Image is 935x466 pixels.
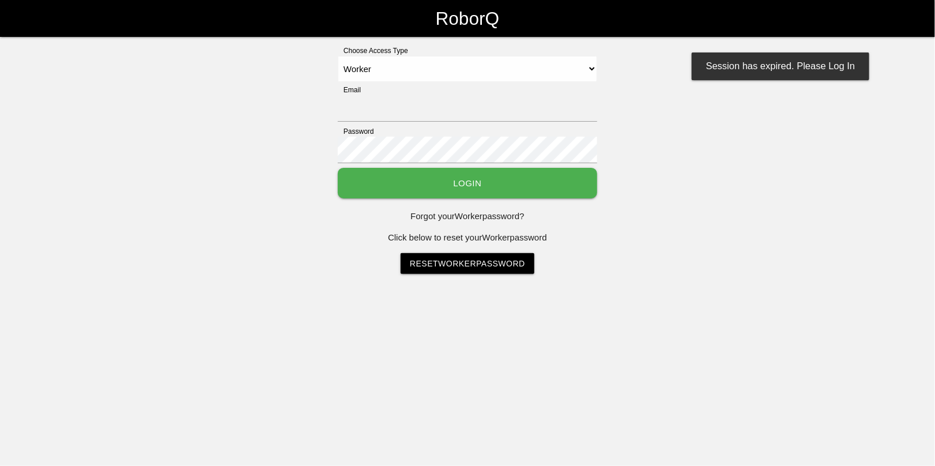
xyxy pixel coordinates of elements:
div: Session has expired. Please Log In [692,52,870,80]
button: Login [338,168,597,198]
p: Forgot your Worker password? [338,210,597,223]
label: Email [338,85,361,95]
a: ResetWorkerPassword [401,253,534,274]
label: Password [338,126,374,137]
p: Click below to reset your Worker password [338,231,597,245]
label: Choose Access Type [338,46,408,56]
